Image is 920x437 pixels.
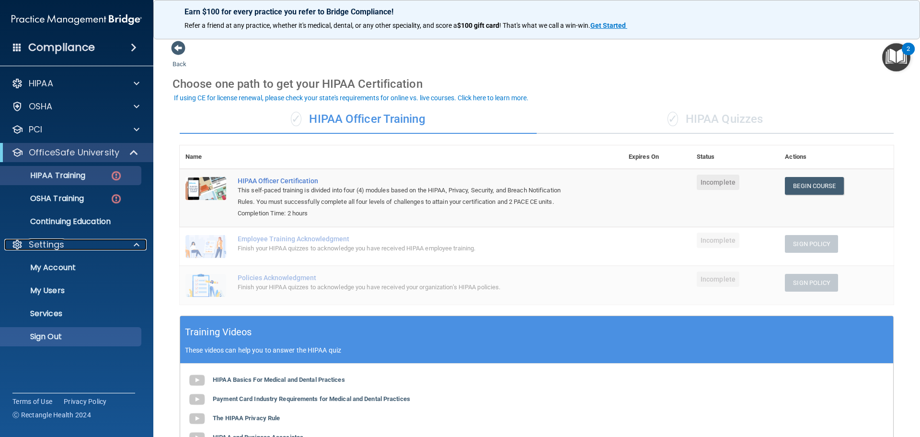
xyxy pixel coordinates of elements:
[6,171,85,180] p: HIPAA Training
[6,286,137,295] p: My Users
[6,263,137,272] p: My Account
[185,324,252,341] h5: Training Videos
[187,409,207,428] img: gray_youtube_icon.38fcd6cc.png
[457,22,499,29] strong: $100 gift card
[785,274,838,292] button: Sign Policy
[187,390,207,409] img: gray_youtube_icon.38fcd6cc.png
[291,112,301,126] span: ✓
[238,208,575,219] div: Completion Time: 2 hours
[172,93,530,103] button: If using CE for license renewal, please check your state's requirements for online vs. live cours...
[238,282,575,293] div: Finish your HIPAA quizzes to acknowledge you have received your organization’s HIPAA policies.
[785,235,838,253] button: Sign Policy
[29,124,42,135] p: PCI
[174,94,529,101] div: If using CE for license renewal, please check your state's requirements for online vs. live cours...
[697,272,739,287] span: Incomplete
[785,177,843,195] a: Begin Course
[537,105,894,134] div: HIPAA Quizzes
[779,145,894,169] th: Actions
[691,145,779,169] th: Status
[11,78,139,89] a: HIPAA
[12,397,52,406] a: Terms of Use
[184,22,457,29] span: Refer a friend at any practice, whether it's medical, dental, or any other speciality, and score a
[213,414,280,422] b: The HIPAA Privacy Rule
[697,175,739,190] span: Incomplete
[11,124,139,135] a: PCI
[110,193,122,205] img: danger-circle.6113f641.png
[667,112,678,126] span: ✓
[590,22,626,29] strong: Get Started
[29,101,53,112] p: OSHA
[907,49,910,61] div: 2
[11,239,139,250] a: Settings
[6,194,84,203] p: OSHA Training
[29,147,119,158] p: OfficeSafe University
[6,309,137,319] p: Services
[590,22,627,29] a: Get Started
[213,395,410,402] b: Payment Card Industry Requirements for Medical and Dental Practices
[180,145,232,169] th: Name
[238,185,575,208] div: This self-paced training is divided into four (4) modules based on the HIPAA, Privacy, Security, ...
[623,145,691,169] th: Expires On
[180,105,537,134] div: HIPAA Officer Training
[110,170,122,182] img: danger-circle.6113f641.png
[12,410,91,420] span: Ⓒ Rectangle Health 2024
[6,217,137,226] p: Continuing Education
[184,7,889,16] p: Earn $100 for every practice you refer to Bridge Compliance!
[29,78,53,89] p: HIPAA
[11,147,139,158] a: OfficeSafe University
[172,49,186,68] a: Back
[172,70,901,98] div: Choose one path to get your HIPAA Certification
[11,10,142,29] img: PMB logo
[213,376,345,383] b: HIPAA Basics For Medical and Dental Practices
[238,243,575,254] div: Finish your HIPAA quizzes to acknowledge you have received HIPAA employee training.
[697,233,739,248] span: Incomplete
[187,371,207,390] img: gray_youtube_icon.38fcd6cc.png
[238,274,575,282] div: Policies Acknowledgment
[238,235,575,243] div: Employee Training Acknowledgment
[499,22,590,29] span: ! That's what we call a win-win.
[238,177,575,185] a: HIPAA Officer Certification
[882,43,910,71] button: Open Resource Center, 2 new notifications
[6,332,137,342] p: Sign Out
[29,239,64,250] p: Settings
[185,346,888,354] p: These videos can help you to answer the HIPAA quiz
[64,397,107,406] a: Privacy Policy
[11,101,139,112] a: OSHA
[28,41,95,54] h4: Compliance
